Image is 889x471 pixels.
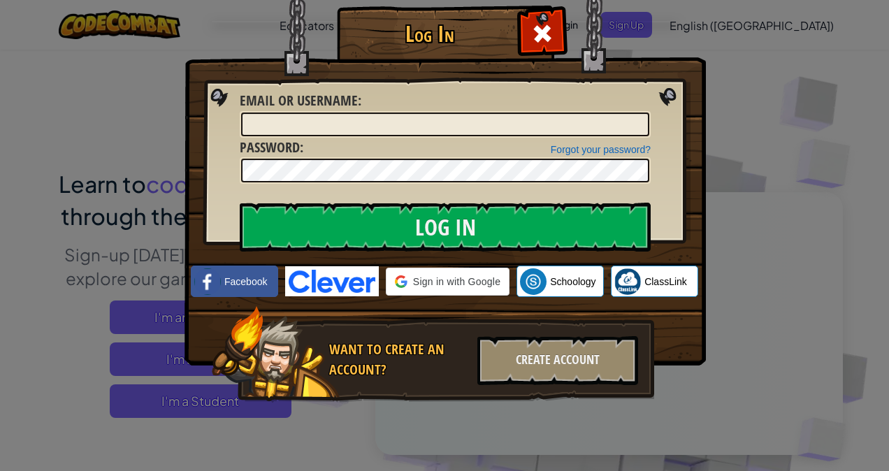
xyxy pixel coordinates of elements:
[240,138,300,157] span: Password
[644,275,687,289] span: ClassLink
[240,91,361,111] label: :
[329,340,469,379] div: Want to create an account?
[340,22,519,46] h1: Log In
[240,138,303,158] label: :
[224,275,267,289] span: Facebook
[477,336,638,385] div: Create Account
[413,275,500,289] span: Sign in with Google
[285,266,379,296] img: clever-logo-blue.png
[550,275,595,289] span: Schoology
[240,91,358,110] span: Email or Username
[551,144,651,155] a: Forgot your password?
[386,268,509,296] div: Sign in with Google
[194,268,221,295] img: facebook_small.png
[520,268,547,295] img: schoology.png
[614,268,641,295] img: classlink-logo-small.png
[240,203,651,252] input: Log In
